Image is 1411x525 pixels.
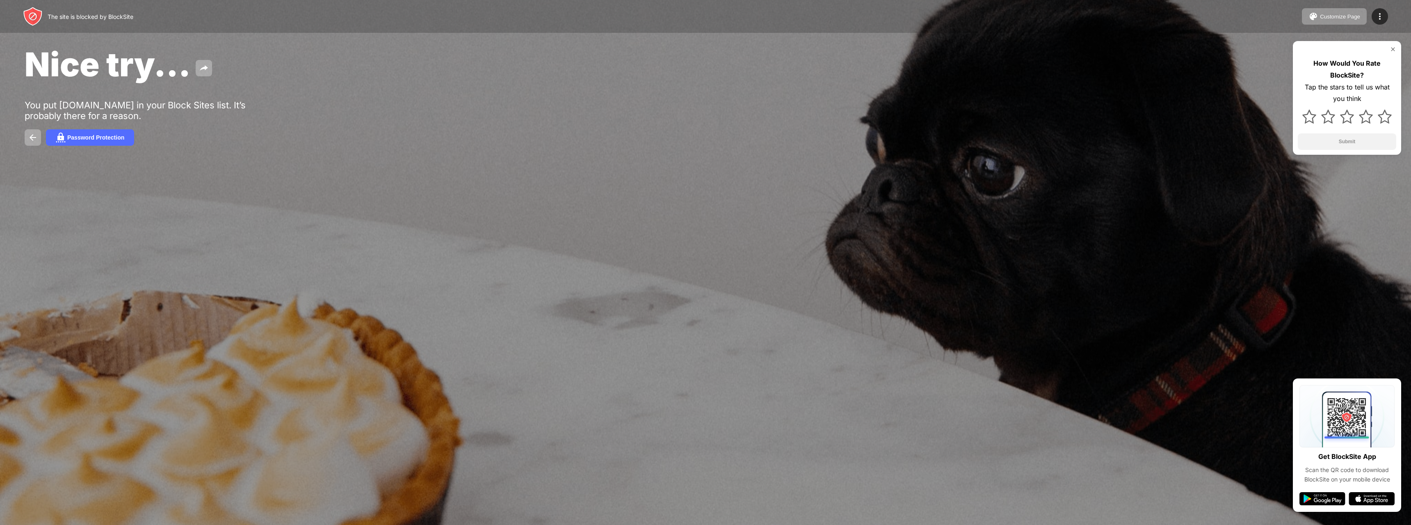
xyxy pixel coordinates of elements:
button: Customize Page [1302,8,1367,25]
div: The site is blocked by BlockSite [48,13,133,20]
img: star.svg [1340,110,1354,124]
img: pallet.svg [1308,11,1318,21]
img: menu-icon.svg [1375,11,1385,21]
img: password.svg [56,133,66,142]
button: Password Protection [46,129,134,146]
img: star.svg [1321,110,1335,124]
img: rate-us-close.svg [1390,46,1396,53]
div: How Would You Rate BlockSite? [1298,57,1396,81]
span: Nice try... [25,44,191,84]
div: Scan the QR code to download BlockSite on your mobile device [1299,465,1395,484]
img: back.svg [28,133,38,142]
img: star.svg [1302,110,1316,124]
div: Get BlockSite App [1318,451,1376,463]
img: star.svg [1378,110,1392,124]
button: Submit [1298,133,1396,150]
div: Password Protection [67,134,124,141]
img: share.svg [199,63,209,73]
img: header-logo.svg [23,7,43,26]
div: You put [DOMAIN_NAME] in your Block Sites list. It’s probably there for a reason. [25,100,278,121]
iframe: Banner [25,422,219,515]
img: google-play.svg [1299,492,1345,505]
div: Customize Page [1320,14,1360,20]
img: qrcode.svg [1299,385,1395,447]
img: star.svg [1359,110,1373,124]
div: Tap the stars to tell us what you think [1298,81,1396,105]
img: app-store.svg [1349,492,1395,505]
